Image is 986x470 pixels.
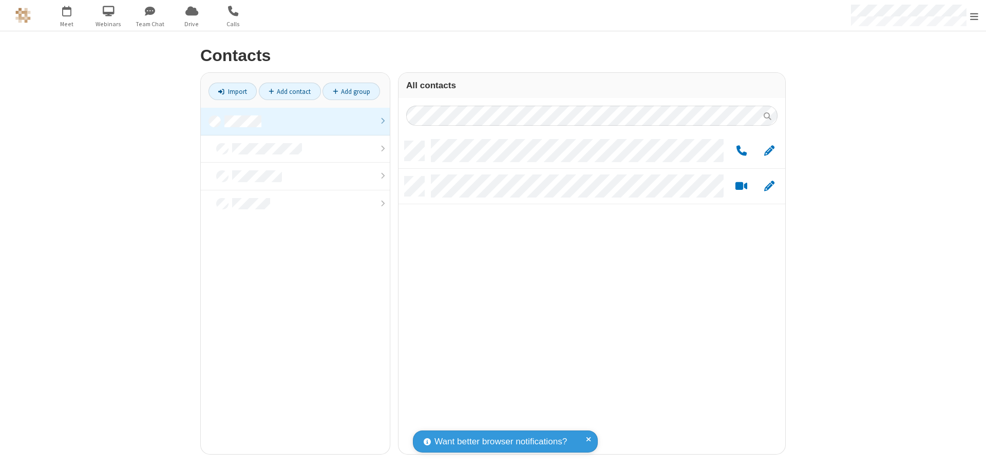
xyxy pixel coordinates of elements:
iframe: Chat [960,443,978,463]
button: Start a video meeting [731,180,751,193]
span: Want better browser notifications? [434,435,567,448]
a: Add group [323,83,380,100]
h3: All contacts [406,81,778,90]
div: grid [399,133,785,454]
button: Edit [759,180,779,193]
span: Calls [214,19,253,29]
button: Call by phone [731,145,751,158]
span: Team Chat [131,19,169,29]
button: Edit [759,145,779,158]
span: Meet [48,19,86,29]
span: Drive [173,19,211,29]
h2: Contacts [200,47,786,65]
a: Add contact [259,83,321,100]
img: QA Selenium DO NOT DELETE OR CHANGE [15,8,31,23]
a: Import [208,83,257,100]
span: Webinars [89,19,128,29]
